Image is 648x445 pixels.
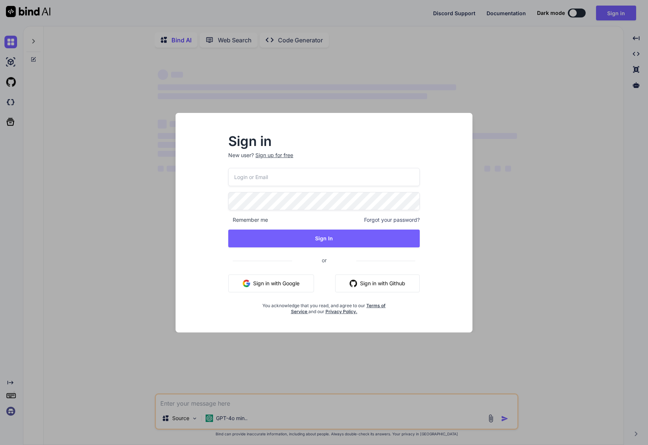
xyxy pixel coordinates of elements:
h2: Sign in [228,135,420,147]
p: New user? [228,152,420,168]
div: You acknowledge that you read, and agree to our and our [260,298,388,315]
span: or [292,251,356,269]
button: Sign in with Github [335,275,420,292]
input: Login or Email [228,168,420,186]
span: Forgot your password? [364,216,420,224]
img: github [350,280,357,287]
img: google [243,280,250,287]
div: Sign up for free [255,152,293,159]
a: Terms of Service [291,303,386,314]
span: Remember me [228,216,268,224]
button: Sign in with Google [228,275,314,292]
button: Sign In [228,230,420,247]
a: Privacy Policy. [325,309,357,314]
